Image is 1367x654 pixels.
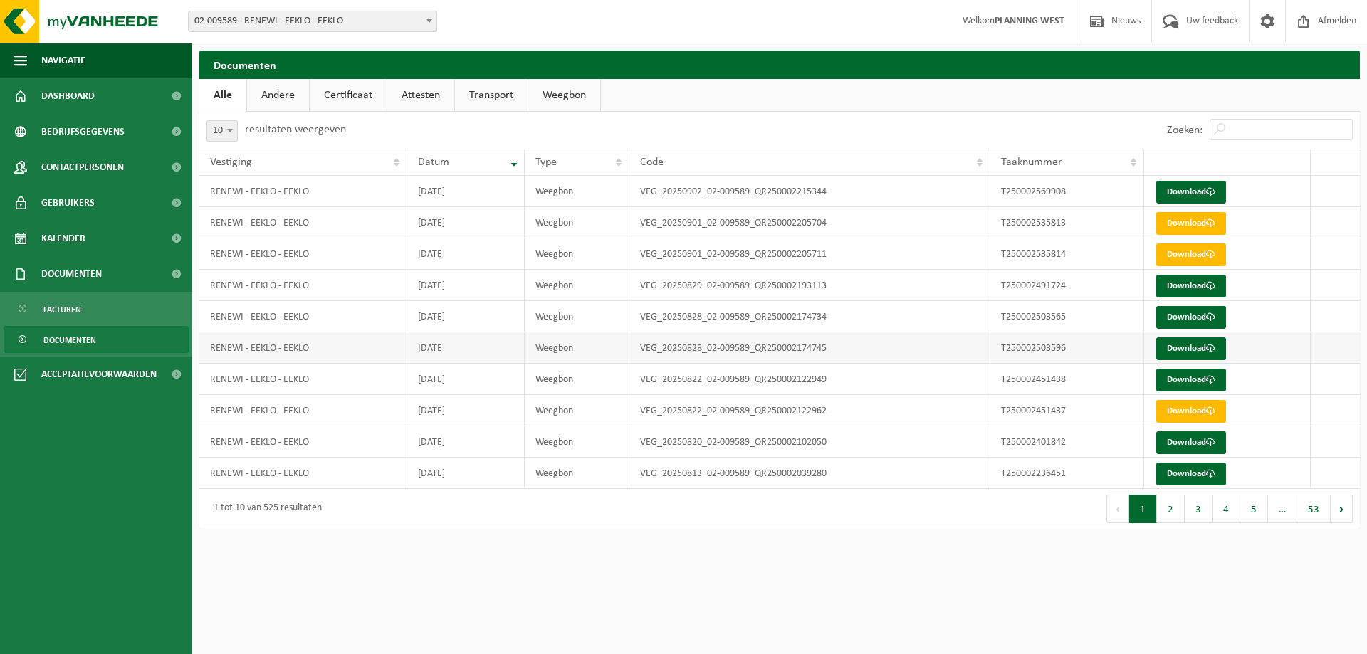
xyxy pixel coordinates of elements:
td: Weegbon [525,238,629,270]
button: Previous [1106,495,1129,523]
button: 3 [1185,495,1213,523]
a: Download [1156,243,1226,266]
span: Documenten [41,256,102,292]
a: Download [1156,181,1226,204]
td: T250002503565 [990,301,1144,332]
td: VEG_20250828_02-009589_QR250002174734 [629,301,990,332]
td: [DATE] [407,270,525,301]
td: T250002236451 [990,458,1144,489]
td: Weegbon [525,364,629,395]
td: [DATE] [407,176,525,207]
a: Download [1156,431,1226,454]
span: Taaknummer [1001,157,1062,168]
span: … [1268,495,1297,523]
button: 4 [1213,495,1240,523]
button: Next [1331,495,1353,523]
td: VEG_20250829_02-009589_QR250002193113 [629,270,990,301]
button: 1 [1129,495,1157,523]
td: RENEWI - EEKLO - EEKLO [199,332,407,364]
span: Vestiging [210,157,252,168]
span: 02-009589 - RENEWI - EEKLO - EEKLO [188,11,437,32]
a: Alle [199,79,246,112]
a: Attesten [387,79,454,112]
td: [DATE] [407,301,525,332]
td: T250002451438 [990,364,1144,395]
td: T250002503596 [990,332,1144,364]
td: VEG_20250813_02-009589_QR250002039280 [629,458,990,489]
td: RENEWI - EEKLO - EEKLO [199,301,407,332]
td: RENEWI - EEKLO - EEKLO [199,364,407,395]
td: [DATE] [407,458,525,489]
td: RENEWI - EEKLO - EEKLO [199,426,407,458]
td: T250002451437 [990,395,1144,426]
a: Download [1156,212,1226,235]
label: Zoeken: [1167,125,1203,136]
td: [DATE] [407,364,525,395]
button: 5 [1240,495,1268,523]
td: Weegbon [525,332,629,364]
span: Kalender [41,221,85,256]
td: T250002535814 [990,238,1144,270]
button: 53 [1297,495,1331,523]
td: VEG_20250828_02-009589_QR250002174745 [629,332,990,364]
strong: PLANNING WEST [995,16,1064,26]
a: Download [1156,463,1226,485]
td: [DATE] [407,207,525,238]
a: Download [1156,275,1226,297]
td: Weegbon [525,395,629,426]
span: Contactpersonen [41,149,124,185]
div: 1 tot 10 van 525 resultaten [206,496,322,522]
h2: Documenten [199,51,1360,78]
td: RENEWI - EEKLO - EEKLO [199,395,407,426]
td: T250002535813 [990,207,1144,238]
td: VEG_20250902_02-009589_QR250002215344 [629,176,990,207]
a: Certificaat [310,79,387,112]
td: Weegbon [525,176,629,207]
a: Andere [247,79,309,112]
td: Weegbon [525,207,629,238]
td: VEG_20250820_02-009589_QR250002102050 [629,426,990,458]
a: Download [1156,400,1226,423]
td: [DATE] [407,426,525,458]
button: 2 [1157,495,1185,523]
td: VEG_20250822_02-009589_QR250002122962 [629,395,990,426]
td: T250002401842 [990,426,1144,458]
td: VEG_20250901_02-009589_QR250002205711 [629,238,990,270]
span: Gebruikers [41,185,95,221]
td: T250002569908 [990,176,1144,207]
td: RENEWI - EEKLO - EEKLO [199,270,407,301]
label: resultaten weergeven [245,124,346,135]
td: Weegbon [525,426,629,458]
a: Weegbon [528,79,600,112]
td: RENEWI - EEKLO - EEKLO [199,176,407,207]
span: Documenten [43,327,96,354]
td: RENEWI - EEKLO - EEKLO [199,238,407,270]
td: VEG_20250822_02-009589_QR250002122949 [629,364,990,395]
span: Dashboard [41,78,95,114]
a: Download [1156,337,1226,360]
td: Weegbon [525,458,629,489]
td: [DATE] [407,395,525,426]
span: 10 [207,121,237,141]
span: Facturen [43,296,81,323]
span: Code [640,157,664,168]
td: Weegbon [525,270,629,301]
span: 02-009589 - RENEWI - EEKLO - EEKLO [189,11,436,31]
span: Type [535,157,557,168]
a: Facturen [4,295,189,322]
td: Weegbon [525,301,629,332]
span: Datum [418,157,449,168]
td: [DATE] [407,332,525,364]
td: VEG_20250901_02-009589_QR250002205704 [629,207,990,238]
a: Download [1156,306,1226,329]
span: 10 [206,120,238,142]
a: Download [1156,369,1226,391]
td: RENEWI - EEKLO - EEKLO [199,458,407,489]
a: Documenten [4,326,189,353]
span: Bedrijfsgegevens [41,114,125,149]
span: Navigatie [41,43,85,78]
span: Acceptatievoorwaarden [41,357,157,392]
td: RENEWI - EEKLO - EEKLO [199,207,407,238]
td: [DATE] [407,238,525,270]
a: Transport [455,79,528,112]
